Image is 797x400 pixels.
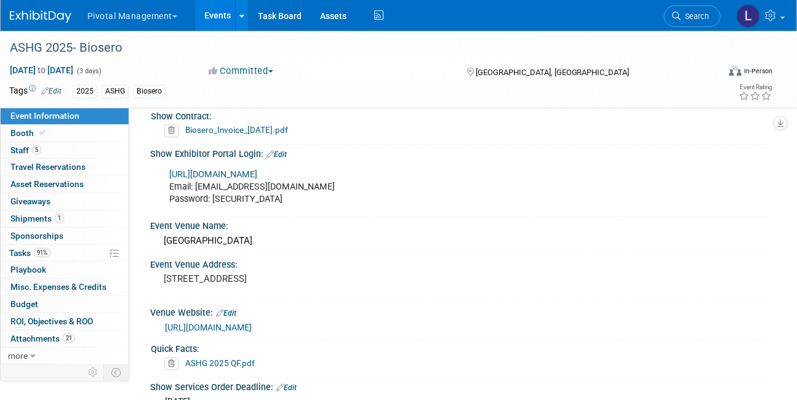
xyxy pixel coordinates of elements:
div: Show Exhibitor Portal Login: [150,145,772,161]
a: Asset Reservations [1,176,129,193]
span: Tasks [9,248,50,258]
div: Event Rating [739,84,772,90]
span: 91% [34,248,50,257]
span: more [8,351,28,361]
a: Edit [266,150,287,159]
div: ASHG 2025- Biosero [6,37,707,59]
span: Search [681,12,709,21]
div: 2025 [73,85,97,98]
div: Show Contract: [151,107,767,122]
span: Event Information [10,111,79,121]
img: Leslie Pelton [737,4,760,28]
a: [URL][DOMAIN_NAME] [165,322,252,332]
a: Budget [1,296,129,313]
div: [GEOGRAPHIC_DATA] [159,231,763,250]
a: more [1,348,129,364]
span: (3 days) [76,67,102,75]
a: Edit [216,309,236,318]
div: Email: [EMAIL_ADDRESS][DOMAIN_NAME] Password: [SECURITY_DATA] [161,162,650,212]
span: Attachments [10,334,75,343]
div: Venue Website: [150,303,772,319]
a: Tasks91% [1,245,129,262]
span: Misc. Expenses & Credits [10,282,106,292]
span: Giveaways [10,196,50,206]
span: to [36,65,47,75]
td: Toggle Event Tabs [104,364,129,380]
span: Playbook [10,265,46,274]
a: Staff5 [1,142,129,159]
a: Sponsorships [1,228,129,244]
a: ROI, Objectives & ROO [1,313,129,330]
a: [URL][DOMAIN_NAME] [169,169,257,180]
a: Delete attachment? [164,359,183,368]
a: Edit [41,87,62,95]
a: Booth [1,125,129,142]
span: 1 [55,214,64,223]
a: Edit [276,383,297,392]
button: Committed [205,65,278,78]
div: ASHG [102,85,129,98]
a: Travel Reservations [1,159,129,175]
span: Asset Reservations [10,179,84,189]
a: Delete attachment? [164,126,183,135]
span: Booth [10,128,48,138]
span: [DATE] [DATE] [9,65,74,76]
a: ASHG 2025 QF.pdf [185,358,255,368]
img: ExhibitDay [10,10,71,23]
div: Biosero [133,85,166,98]
span: Staff [10,145,41,155]
a: Event Information [1,108,129,124]
a: Biosero_Invoice_[DATE].pdf [185,125,288,135]
div: Quick Facts: [151,340,767,355]
span: [GEOGRAPHIC_DATA], [GEOGRAPHIC_DATA] [476,68,630,77]
td: Personalize Event Tab Strip [82,364,104,380]
div: Event Venue Address: [150,255,772,271]
td: Tags [9,84,62,98]
pre: [STREET_ADDRESS] [164,273,396,284]
div: Show Services Order Deadline: [150,378,772,394]
span: 21 [63,334,75,343]
a: Shipments1 [1,210,129,227]
a: Giveaways [1,193,129,210]
span: Shipments [10,214,64,223]
a: Search [664,6,721,27]
span: 5 [32,145,41,154]
div: Event Venue Name: [150,217,772,232]
span: ROI, Objectives & ROO [10,316,93,326]
i: Booth reservation complete [39,129,46,136]
div: In-Person [743,66,772,76]
span: Sponsorships [10,231,63,241]
img: Format-Inperson.png [729,66,742,76]
a: Playbook [1,262,129,278]
a: Attachments21 [1,330,129,347]
span: Budget [10,299,38,309]
div: Event Format [660,64,772,82]
span: Travel Reservations [10,162,86,172]
a: Misc. Expenses & Credits [1,279,129,295]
